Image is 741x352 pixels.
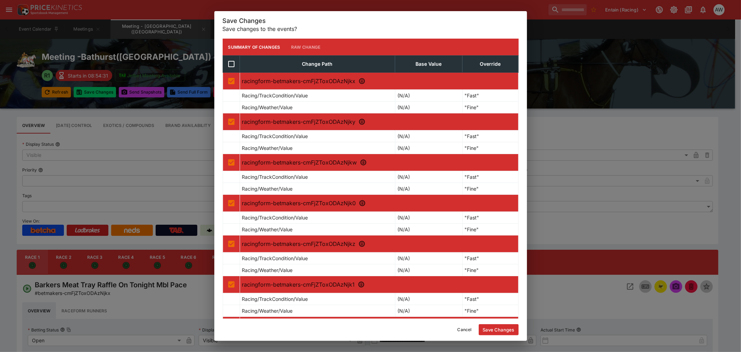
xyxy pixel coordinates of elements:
svg: R6 - Poster Boy @ Northern Rivers Equine / Llowalong Farms In Bhrc Stallion Tender 2Yo Pace [358,281,365,288]
p: racingform-betmakers-cmFjZToxODAzNjk1 [242,280,516,289]
td: (N/A) [395,305,462,317]
td: "Fine" [462,102,518,113]
td: "Fine" [462,305,518,317]
svg: R5 - Downbytheseaside @ Woodlands Stud In Bhrc Stallion Tender Pace [359,240,365,247]
p: Racing/TrackCondition/Value [242,214,308,221]
h5: Save Changes [223,17,519,25]
td: (N/A) [395,171,462,183]
button: Summary of Changes [223,39,286,55]
p: Racing/TrackCondition/Value [242,173,308,181]
td: (N/A) [395,130,462,142]
p: racingform-betmakers-cmFjZToxODAzNjky [242,118,516,126]
p: Racing/Weather/Value [242,226,293,233]
td: (N/A) [395,293,462,305]
p: Racing/TrackCondition/Value [242,295,308,303]
p: Racing/TrackCondition/Value [242,255,308,262]
svg: R1 - Barkers Butchery Meat Tray Raffle On Tonight Pace [359,78,365,85]
p: Racing/Weather/Value [242,185,293,192]
p: Racing/TrackCondition/Value [242,133,308,140]
td: (N/A) [395,264,462,276]
td: (N/A) [395,212,462,224]
p: Save changes to the events? [223,25,519,33]
th: Change Path [240,56,395,73]
p: racingform-betmakers-cmFjZToxODAzNjkx [242,77,516,85]
p: racingform-betmakers-cmFjZToxODAzNjkw [242,158,516,167]
td: "Fine" [462,142,518,154]
td: (N/A) [395,253,462,264]
th: Base Value [395,56,462,73]
svg: R3 - King Of Swing @ Cobbitty Equine Farms In Bhrc Stallion Tender Pace [360,159,367,166]
p: Racing/Weather/Value [242,144,293,152]
td: (N/A) [395,224,462,235]
td: "Fast" [462,253,518,264]
svg: R2 - Bathurst Harness Racing Club Stallion Tender Closes Tonight Pace [359,118,365,125]
th: Override [462,56,518,73]
p: Racing/TrackCondition/Value [242,92,308,99]
td: "Fine" [462,224,518,235]
p: Racing/Weather/Value [242,104,293,111]
button: Cancel [453,324,476,335]
td: (N/A) [395,142,462,154]
svg: R4 - Cattlewash @ Yirribee Pacing Stud In Bhrc Stallion Tender Pace [359,200,366,207]
td: "Fast" [462,212,518,224]
td: (N/A) [395,183,462,195]
td: "Fine" [462,264,518,276]
p: Racing/Weather/Value [242,266,293,274]
button: Raw Change [286,39,326,55]
td: "Fast" [462,130,518,142]
td: "Fine" [462,183,518,195]
button: Save Changes [479,324,519,335]
p: racingform-betmakers-cmFjZToxODAzNjk0 [242,199,516,207]
td: "Fast" [462,171,518,183]
td: (N/A) [395,90,462,102]
p: Racing/Weather/Value [242,307,293,314]
p: racingform-betmakers-cmFjZToxODAzNjkz [242,240,516,248]
td: (N/A) [395,102,462,113]
td: "Fast" [462,90,518,102]
td: "Fast" [462,293,518,305]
